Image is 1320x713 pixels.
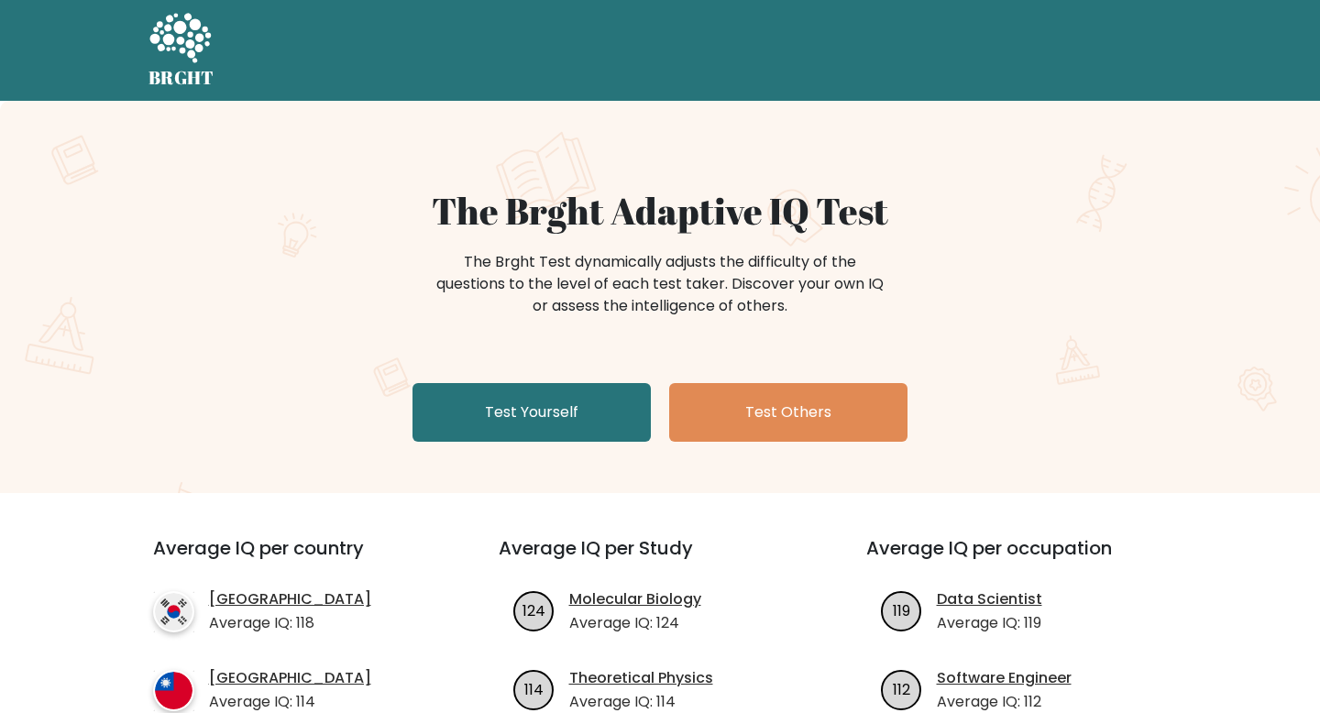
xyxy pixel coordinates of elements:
h1: The Brght Adaptive IQ Test [213,189,1107,233]
img: country [153,670,194,711]
a: [GEOGRAPHIC_DATA] [209,588,371,610]
a: Test Yourself [412,383,651,442]
p: Average IQ: 118 [209,612,371,634]
img: country [153,591,194,632]
text: 112 [893,678,910,699]
p: Average IQ: 114 [569,691,713,713]
a: Theoretical Physics [569,667,713,689]
a: Test Others [669,383,907,442]
h3: Average IQ per Study [499,537,822,581]
div: The Brght Test dynamically adjusts the difficulty of the questions to the level of each test take... [431,251,889,317]
a: Data Scientist [937,588,1042,610]
h3: Average IQ per country [153,537,433,581]
a: [GEOGRAPHIC_DATA] [209,667,371,689]
p: Average IQ: 124 [569,612,701,634]
p: Average IQ: 112 [937,691,1072,713]
text: 119 [893,599,910,620]
h5: BRGHT [148,67,214,89]
p: Average IQ: 119 [937,612,1042,634]
h3: Average IQ per occupation [866,537,1190,581]
a: Molecular Biology [569,588,701,610]
a: Software Engineer [937,667,1072,689]
text: 114 [524,678,544,699]
p: Average IQ: 114 [209,691,371,713]
a: BRGHT [148,7,214,93]
text: 124 [522,599,545,620]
